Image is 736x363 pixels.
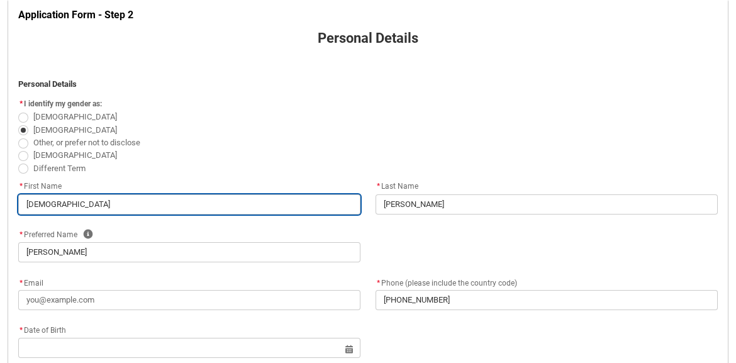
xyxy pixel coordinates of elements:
[33,164,86,173] span: Different Term
[20,230,23,239] abbr: required
[33,150,117,160] span: [DEMOGRAPHIC_DATA]
[376,182,418,191] span: Last Name
[377,182,380,191] abbr: required
[33,112,117,121] span: [DEMOGRAPHIC_DATA]
[20,182,23,191] abbr: required
[18,182,62,191] span: First Name
[18,326,66,335] span: Date of Birth
[18,290,360,310] input: you@example.com
[33,125,117,135] span: [DEMOGRAPHIC_DATA]
[20,99,23,108] abbr: required
[18,9,133,21] strong: Application Form - Step 2
[20,279,23,288] abbr: required
[18,275,48,289] label: Email
[318,30,418,46] strong: Personal Details
[24,99,102,108] span: I identify my gender as:
[18,79,77,89] strong: Personal Details
[33,138,140,147] span: Other, or prefer not to disclose
[376,290,718,310] input: +61 400 000 000
[20,326,23,335] abbr: required
[376,275,522,289] label: Phone (please include the country code)
[18,230,77,239] span: Preferred Name
[377,279,380,288] abbr: required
